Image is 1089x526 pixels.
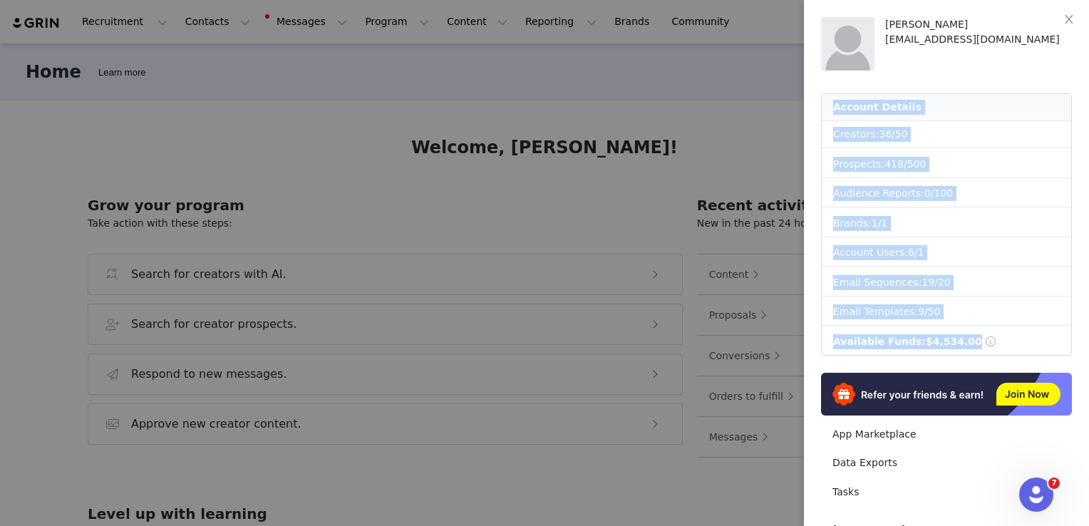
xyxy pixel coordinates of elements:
[918,306,924,317] span: 9
[822,269,1071,296] li: Email Sequences:
[884,158,904,170] span: 418
[872,217,878,229] span: 1
[822,94,1071,121] div: Account Details
[822,121,1071,148] li: Creators:
[885,32,1072,47] div: [EMAIL_ADDRESS][DOMAIN_NAME]
[881,217,887,229] span: 1
[822,239,1071,267] li: Account Users:
[822,180,1071,207] li: Audience Reports: /
[938,277,951,288] span: 20
[879,128,892,140] span: 36
[918,247,924,258] span: 1
[822,299,1071,326] li: Email Templates:
[821,450,1072,476] a: Data Exports
[926,336,982,347] span: $4,534.00
[934,187,954,199] span: 100
[821,421,1072,448] a: App Marketplace
[821,373,1072,416] img: Refer & Earn
[908,247,924,258] span: /
[822,151,1071,178] li: Prospects:
[924,187,931,199] span: 0
[885,17,1072,32] div: [PERSON_NAME]
[922,277,934,288] span: 19
[908,247,914,258] span: 6
[884,158,926,170] span: /
[918,306,940,317] span: /
[1048,478,1060,489] span: 7
[922,277,950,288] span: /
[821,17,874,71] img: placeholder-profile.jpg
[907,158,927,170] span: 500
[1063,14,1075,25] i: icon: close
[872,217,888,229] span: /
[821,479,1072,505] a: Tasks
[879,128,907,140] span: /
[895,128,908,140] span: 50
[1019,478,1053,512] iframe: Intercom live chat
[822,210,1071,237] li: Brands:
[833,336,926,347] span: Available Funds:
[928,306,941,317] span: 50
